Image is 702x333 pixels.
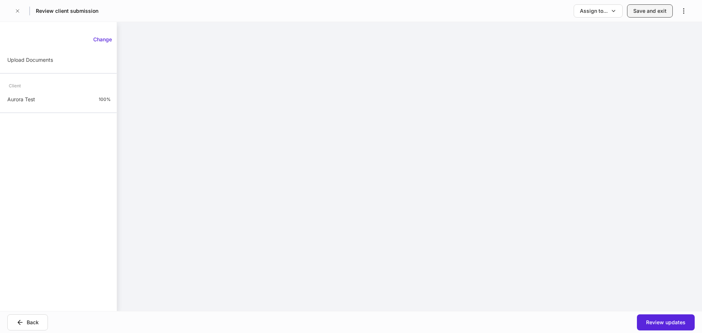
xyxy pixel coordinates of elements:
button: Review updates [637,314,695,330]
div: Client [9,79,21,92]
button: Save and exit [627,4,673,18]
div: Change [93,36,112,43]
div: Assign to... [580,7,608,15]
p: 100% [99,97,111,102]
div: Review updates [646,319,686,326]
p: Aurora Test [7,96,35,103]
h5: Review client submission [36,7,98,15]
button: Change [88,34,117,45]
button: Assign to... [574,4,623,18]
button: Back [7,314,48,330]
div: Save and exit [633,7,667,15]
p: Upload Documents [7,56,53,64]
div: Back [27,319,39,326]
